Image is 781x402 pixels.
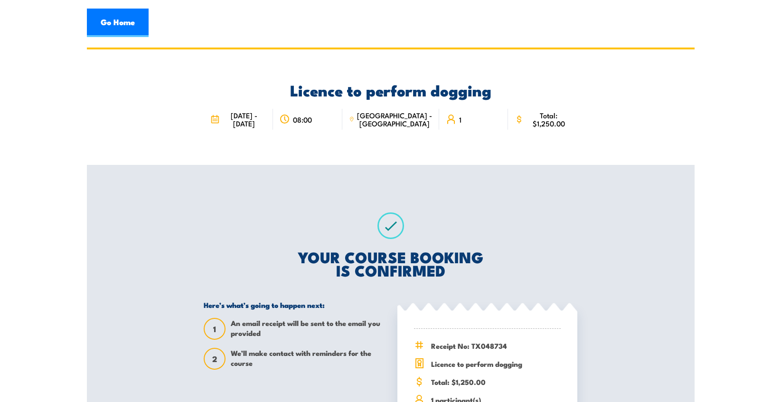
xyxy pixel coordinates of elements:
span: 1 [205,324,225,334]
a: Go Home [87,9,149,37]
span: We’ll make contact with reminders for the course [231,348,384,370]
span: 1 [459,115,461,124]
span: Total: $1,250.00 [527,111,571,127]
span: Licence to perform dogging [431,358,561,369]
span: 2 [205,354,225,364]
span: [DATE] - [DATE] [222,111,266,127]
h2: YOUR COURSE BOOKING IS CONFIRMED [204,250,577,277]
h5: Here’s what’s going to happen next: [204,300,384,309]
span: Total: $1,250.00 [431,376,561,387]
span: 08:00 [293,115,312,124]
span: [GEOGRAPHIC_DATA] - [GEOGRAPHIC_DATA] [357,111,433,127]
span: An email receipt will be sent to the email you provided [231,318,384,340]
span: Receipt No: TX048734 [431,340,561,351]
h2: Licence to perform dogging [204,83,577,96]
